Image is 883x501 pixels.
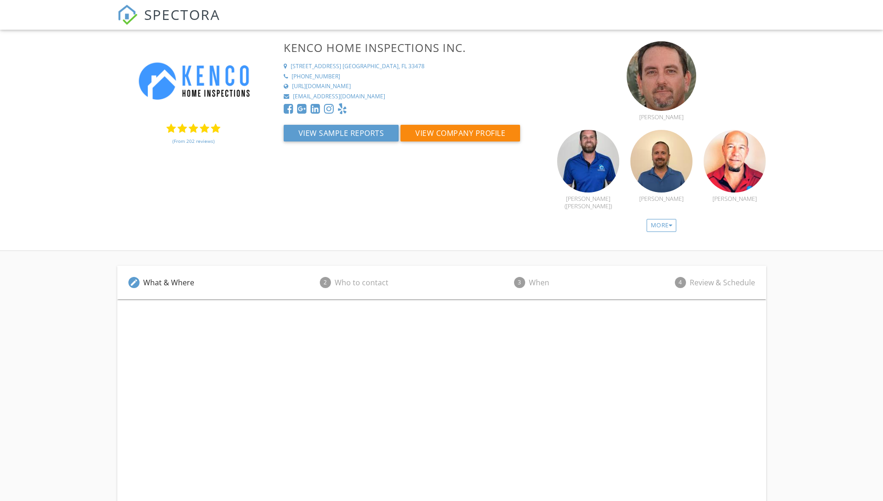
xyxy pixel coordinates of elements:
[144,5,220,24] span: SPECTORA
[335,277,388,288] div: Who to contact
[292,83,351,90] div: [URL][DOMAIN_NAME]
[143,277,194,288] div: What & Where
[117,41,270,119] img: Kenco_logo.jpg
[284,83,546,90] a: [URL][DOMAIN_NAME]
[690,277,755,288] div: Review & Schedule
[557,195,619,210] div: [PERSON_NAME] ([PERSON_NAME])
[284,131,401,141] a: View Sample Reports
[284,73,546,81] a: [PHONE_NUMBER]
[343,63,425,71] div: [GEOGRAPHIC_DATA], FL 33478
[557,130,619,192] img: img_5007.jpeg
[292,73,340,81] div: [PHONE_NUMBER]
[400,125,520,141] button: View Company Profile
[284,125,399,141] button: View Sample Reports
[675,277,686,288] span: 4
[704,185,766,202] a: [PERSON_NAME]
[117,5,138,25] img: The Best Home Inspection Software - Spectora
[130,278,138,287] i: edit
[320,277,331,288] span: 2
[630,195,692,202] div: [PERSON_NAME]
[630,130,692,192] img: img_0672.jpeg
[647,219,677,232] div: More
[514,277,525,288] span: 3
[284,93,546,101] a: [EMAIL_ADDRESS][DOMAIN_NAME]
[284,41,546,54] h3: Kenco Home Inspections Inc.
[612,103,711,121] a: [PERSON_NAME]
[117,13,220,32] a: SPECTORA
[704,195,766,202] div: [PERSON_NAME]
[172,133,215,149] a: (From 202 reviews)
[400,131,520,141] a: View Company Profile
[630,185,692,202] a: [PERSON_NAME]
[529,277,549,288] div: When
[284,63,546,71] a: [STREET_ADDRESS] [GEOGRAPHIC_DATA], FL 33478
[627,41,696,111] img: 5014914_orig.jpg
[291,63,341,71] div: [STREET_ADDRESS]
[612,113,711,121] div: [PERSON_NAME]
[704,130,766,192] img: img_19821.jpg
[557,185,619,210] a: [PERSON_NAME] ([PERSON_NAME])
[293,93,385,101] div: [EMAIL_ADDRESS][DOMAIN_NAME]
